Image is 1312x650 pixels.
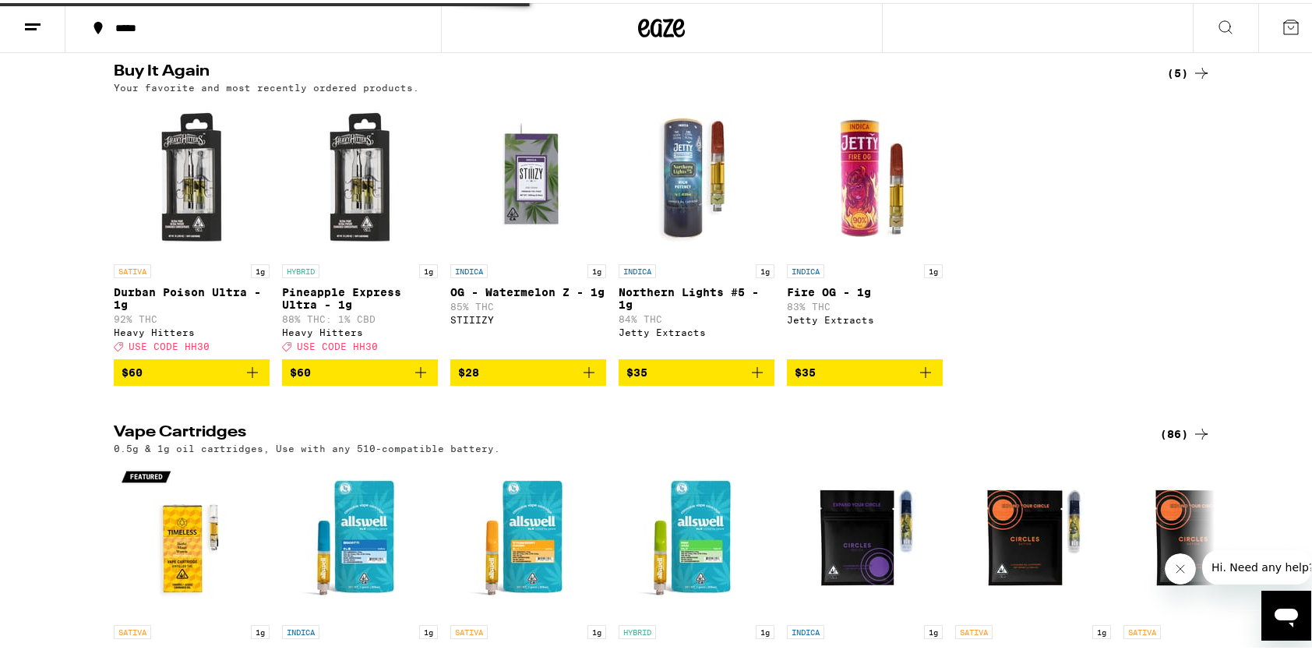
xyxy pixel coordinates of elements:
[282,311,438,321] p: 88% THC: 1% CBD
[795,363,816,376] span: $35
[619,622,656,636] p: HYBRID
[251,622,270,636] p: 1g
[450,356,606,383] button: Add to bag
[955,458,1111,614] img: Circles Base Camp - Jellylicious - 1g
[587,622,606,636] p: 1g
[756,622,774,636] p: 1g
[450,97,606,253] img: STIIIZY - OG - Watermelon Z - 1g
[924,261,943,275] p: 1g
[787,97,943,253] img: Jetty Extracts - Fire OG - 1g
[756,261,774,275] p: 1g
[122,363,143,376] span: $60
[9,11,112,23] span: Hi. Need any help?
[619,283,774,308] p: Northern Lights #5 - 1g
[114,440,500,450] p: 0.5g & 1g oil cartridges, Use with any 510-compatible battery.
[282,622,319,636] p: INDICA
[114,324,270,334] div: Heavy Hitters
[619,97,774,253] img: Jetty Extracts - Northern Lights #5 - 1g
[787,261,824,275] p: INDICA
[297,338,378,348] span: USE CODE HH30
[787,356,943,383] button: Add to bag
[114,97,270,253] img: Heavy Hitters - Durban Poison Ultra - 1g
[114,97,270,356] a: Open page for Durban Poison Ultra - 1g from Heavy Hitters
[282,283,438,308] p: Pineapple Express Ultra - 1g
[924,622,943,636] p: 1g
[450,622,488,636] p: SATIVA
[1092,622,1111,636] p: 1g
[129,338,210,348] span: USE CODE HH30
[114,261,151,275] p: SATIVA
[114,283,270,308] p: Durban Poison Ultra - 1g
[419,261,438,275] p: 1g
[251,261,270,275] p: 1g
[1261,588,1311,638] iframe: Button to launch messaging window
[282,324,438,334] div: Heavy Hitters
[114,356,270,383] button: Add to bag
[619,458,774,614] img: Allswell - Pink Acai - 1g
[619,356,774,383] button: Add to bag
[1123,622,1161,636] p: SATIVA
[450,97,606,356] a: Open page for OG - Watermelon Z - 1g from STIIIZY
[114,458,270,614] img: Timeless - Maui Wowie - 1g
[114,311,270,321] p: 92% THC
[282,356,438,383] button: Add to bag
[282,458,438,614] img: Allswell - Biscotti - 1g
[619,311,774,321] p: 84% THC
[450,458,606,614] img: Allswell - Strawberry Cough - 1g
[787,299,943,309] p: 83% THC
[282,261,319,275] p: HYBRID
[619,97,774,356] a: Open page for Northern Lights #5 - 1g from Jetty Extracts
[626,363,647,376] span: $35
[1202,547,1311,581] iframe: Message from company
[114,79,419,90] p: Your favorite and most recently ordered products.
[787,97,943,356] a: Open page for Fire OG - 1g from Jetty Extracts
[450,261,488,275] p: INDICA
[1123,458,1279,614] img: Circles Base Camp - Sour Rush - 1g
[787,312,943,322] div: Jetty Extracts
[114,61,1134,79] h2: Buy It Again
[787,458,943,614] img: Circles Base Camp - Kush Berry Bliss - 1g
[114,422,1134,440] h2: Vape Cartridges
[450,312,606,322] div: STIIIZY
[290,363,311,376] span: $60
[955,622,993,636] p: SATIVA
[458,363,479,376] span: $28
[450,299,606,309] p: 85% THC
[787,622,824,636] p: INDICA
[114,622,151,636] p: SATIVA
[787,283,943,295] p: Fire OG - 1g
[619,324,774,334] div: Jetty Extracts
[419,622,438,636] p: 1g
[1160,422,1211,440] a: (86)
[1165,550,1196,581] iframe: Close message
[1167,61,1211,79] a: (5)
[450,283,606,295] p: OG - Watermelon Z - 1g
[619,261,656,275] p: INDICA
[587,261,606,275] p: 1g
[282,97,438,356] a: Open page for Pineapple Express Ultra - 1g from Heavy Hitters
[282,97,438,253] img: Heavy Hitters - Pineapple Express Ultra - 1g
